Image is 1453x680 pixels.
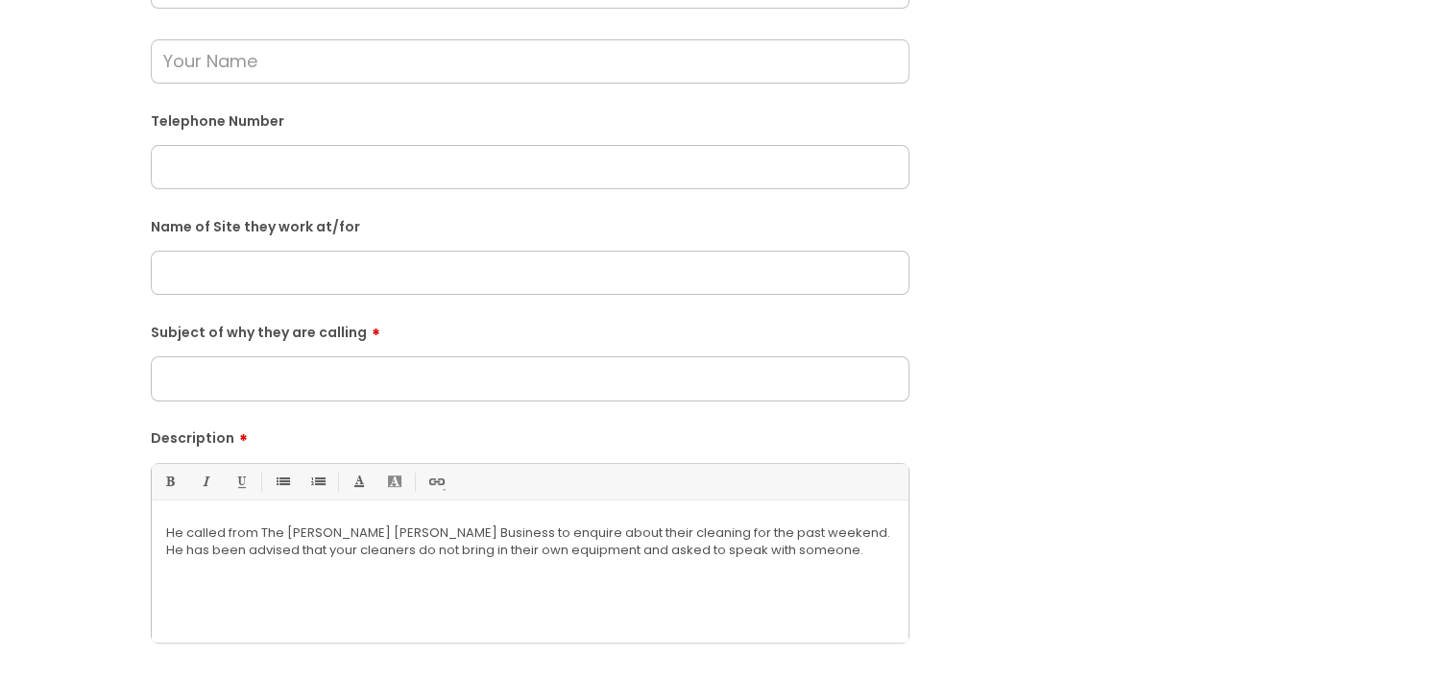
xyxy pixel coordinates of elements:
a: Underline(Ctrl-U) [229,470,253,494]
label: Subject of why they are calling [151,318,909,341]
a: Bold (Ctrl-B) [157,470,182,494]
input: Your Name [151,39,909,84]
a: Font Color [347,470,371,494]
a: Italic (Ctrl-I) [193,470,217,494]
label: Telephone Number [151,109,909,130]
a: • Unordered List (Ctrl-Shift-7) [270,470,294,494]
label: Description [151,424,909,447]
a: 1. Ordered List (Ctrl-Shift-8) [305,470,329,494]
a: Link [424,470,448,494]
a: Back Color [382,470,406,494]
p: He called from The [PERSON_NAME] [PERSON_NAME] Business to enquire about their cleaning for the p... [166,524,894,559]
label: Name of Site they work at/for [151,215,909,235]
